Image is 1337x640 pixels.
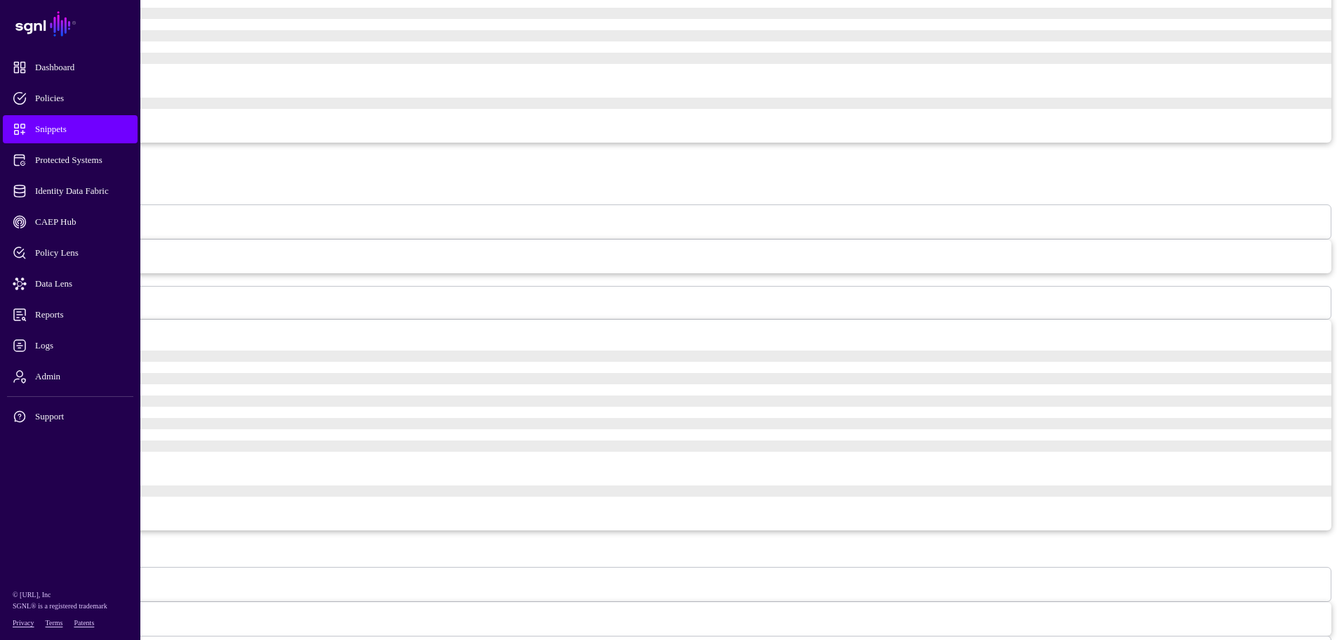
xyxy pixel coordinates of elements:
div: ActiveDirectory [6,351,1331,362]
a: Reports [3,301,138,329]
a: Terms [46,619,63,627]
div: DB2 [6,418,1331,429]
span: CAEP Hub [13,215,150,229]
p: © [URL], Inc [13,589,128,601]
p: SGNL® is a registered trademark [13,601,128,612]
span: Protected Systems [13,153,150,167]
span: Policies [13,91,150,105]
a: SGNL [8,8,132,39]
div: MemberOF [6,440,1331,452]
span: Support [13,410,150,424]
span: Reports [13,308,150,322]
div: MySQL [6,98,1331,109]
a: Protected Systems [3,146,138,174]
a: Logs [3,332,138,360]
div: Atlas [6,8,1331,19]
span: Policy Lens [13,246,150,260]
a: Policies [3,84,138,112]
a: CAEP Hub [3,208,138,236]
span: Admin [13,370,150,384]
a: Data Lens [3,270,138,298]
a: Privacy [13,619,34,627]
span: Dashboard [13,60,150,74]
span: Data Lens [13,277,150,291]
a: Admin [3,363,138,391]
div: MySQL [6,485,1331,497]
div: AD_memberOf [6,373,1331,384]
a: Patents [74,619,94,627]
span: Snippets [13,122,150,136]
span: ActiveDirectory [15,292,1322,301]
a: Identity Data Fabric [3,177,138,205]
a: Dashboard [3,53,138,81]
a: Policy Lens [3,239,138,267]
div: MemberOF [6,53,1331,64]
a: Snippets [3,115,138,143]
div: Atlas [6,396,1331,407]
span: Logs [13,339,150,353]
div: DB2 [6,30,1331,41]
span: Identity Data Fabric [13,184,150,198]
